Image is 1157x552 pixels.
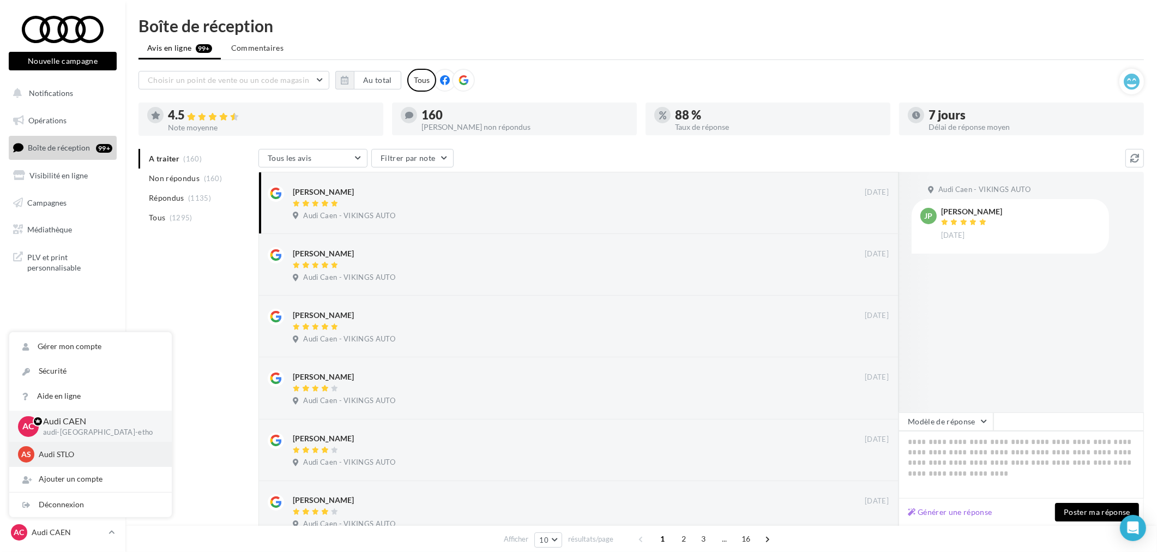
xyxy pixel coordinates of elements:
span: Commentaires [231,43,284,53]
div: Tous [407,69,436,92]
span: résultats/page [568,534,613,544]
span: [DATE] [865,496,889,506]
span: 1 [654,530,671,548]
span: Audi Caen - VIKINGS AUTO [303,273,395,283]
button: Au total [335,71,401,89]
p: audi-[GEOGRAPHIC_DATA]-etho [43,428,154,437]
div: [PERSON_NAME] [293,433,354,444]
a: PLV et print personnalisable [7,245,119,278]
div: 7 jours [929,109,1135,121]
div: 4.5 [168,109,375,122]
button: Nouvelle campagne [9,52,117,70]
div: Délai de réponse moyen [929,123,1135,131]
button: Générer une réponse [903,506,997,519]
span: Campagnes [27,197,67,207]
div: 99+ [96,144,112,153]
a: Aide en ligne [9,384,172,409]
span: Audi Caen - VIKINGS AUTO [303,396,395,406]
button: Notifications [7,82,115,105]
div: Taux de réponse [675,123,882,131]
button: Poster ma réponse [1055,503,1139,521]
span: Audi Caen - VIKINGS AUTO [303,458,395,467]
span: (1135) [188,194,211,202]
span: AC [14,527,25,538]
div: [PERSON_NAME] [293,248,354,259]
div: [PERSON_NAME] [941,208,1002,215]
div: [PERSON_NAME] [293,310,354,321]
span: [DATE] [865,188,889,197]
div: Open Intercom Messenger [1120,515,1146,541]
a: Visibilité en ligne [7,164,119,187]
span: PLV et print personnalisable [27,250,112,273]
span: [DATE] [865,373,889,382]
span: 16 [737,530,755,548]
span: Audi Caen - VIKINGS AUTO [938,185,1031,195]
p: Audi CAEN [43,415,154,428]
span: [DATE] [941,231,965,241]
span: 2 [675,530,692,548]
div: [PERSON_NAME] non répondus [421,123,628,131]
span: Médiathèque [27,225,72,234]
div: Note moyenne [168,124,375,131]
a: Sécurité [9,359,172,383]
button: Modèle de réponse [899,412,993,431]
a: Boîte de réception99+ [7,136,119,159]
button: Au total [354,71,401,89]
span: (1295) [170,213,192,222]
span: 10 [539,536,549,544]
div: [PERSON_NAME] [293,495,354,506]
span: AS [21,449,31,460]
span: Répondus [149,193,184,203]
span: [DATE] [865,249,889,259]
div: Boîte de réception [138,17,1144,34]
span: Audi Caen - VIKINGS AUTO [303,519,395,529]
button: Filtrer par note [371,149,454,167]
span: Audi Caen - VIKINGS AUTO [303,211,395,221]
p: Audi CAEN [32,527,104,538]
span: [DATE] [865,311,889,321]
p: Audi STLO [39,449,159,460]
span: ... [716,530,733,548]
button: Tous les avis [258,149,367,167]
span: Tous les avis [268,153,312,163]
span: Boîte de réception [28,143,90,152]
a: Gérer mon compte [9,334,172,359]
span: 3 [695,530,712,548]
span: Non répondus [149,173,200,184]
span: [DATE] [865,435,889,445]
button: 10 [534,532,562,548]
span: JP [925,211,933,221]
span: Visibilité en ligne [29,171,88,180]
div: [PERSON_NAME] [293,187,354,197]
button: Choisir un point de vente ou un code magasin [138,71,329,89]
div: Ajouter un compte [9,467,172,491]
a: Médiathèque [7,218,119,241]
a: Campagnes [7,191,119,214]
div: [PERSON_NAME] [293,371,354,382]
span: (160) [204,174,222,183]
span: Tous [149,212,165,223]
span: Audi Caen - VIKINGS AUTO [303,334,395,344]
div: 88 % [675,109,882,121]
span: Choisir un point de vente ou un code magasin [148,75,309,85]
a: Opérations [7,109,119,132]
a: AC Audi CAEN [9,522,117,543]
div: Déconnexion [9,493,172,517]
span: Afficher [504,534,528,544]
span: Opérations [28,116,67,125]
span: AC [22,420,34,433]
div: 160 [421,109,628,121]
span: Notifications [29,88,73,98]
